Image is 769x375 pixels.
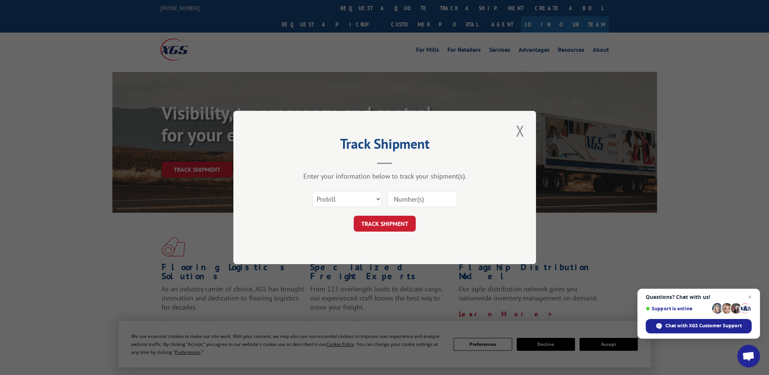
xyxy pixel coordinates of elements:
[514,120,527,141] button: Close modal
[387,191,457,207] input: Number(s)
[271,172,498,180] div: Enter your information below to track your shipment(s).
[646,294,752,300] span: Questions? Chat with us!
[354,216,416,232] button: TRACK SHIPMENT
[665,322,742,329] span: Chat with XGS Customer Support
[646,319,752,333] span: Chat with XGS Customer Support
[737,345,760,367] a: Open chat
[646,306,709,311] span: Support is online
[271,138,498,153] h2: Track Shipment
